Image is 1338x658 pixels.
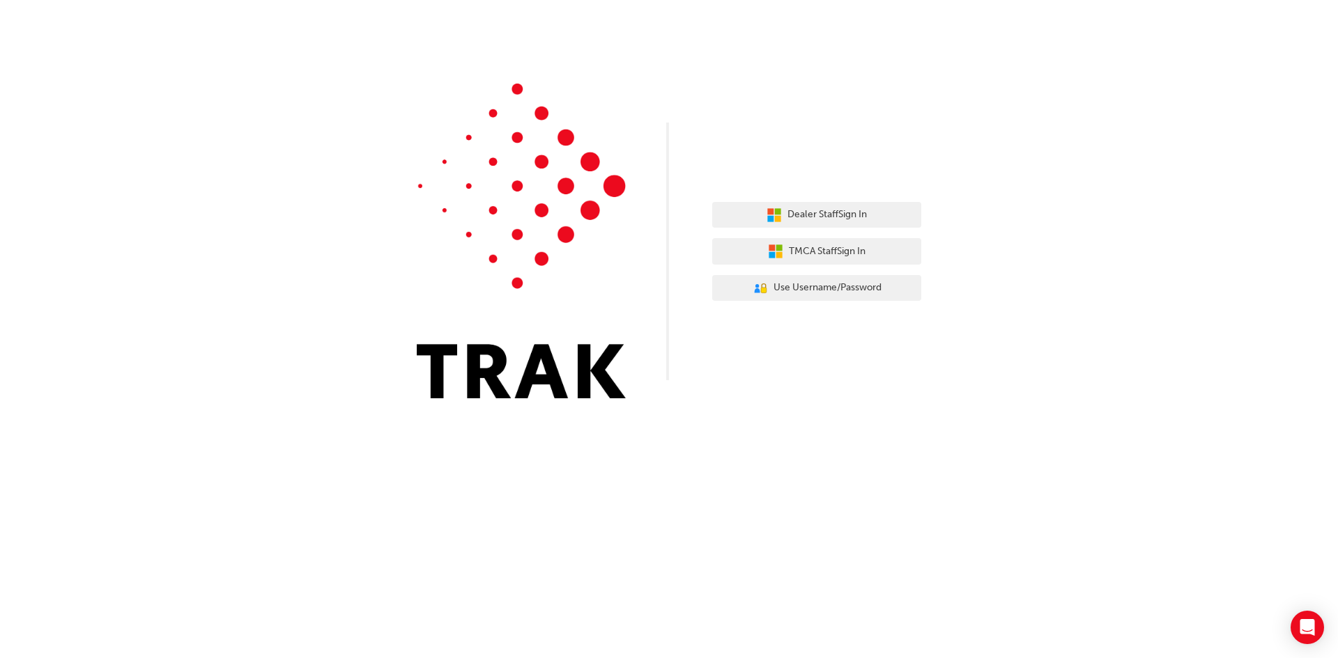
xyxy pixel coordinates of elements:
span: Dealer Staff Sign In [787,207,867,223]
button: Use Username/Password [712,275,921,301]
span: TMCA Staff Sign In [789,244,866,260]
span: Use Username/Password [774,280,882,296]
button: TMCA StaffSign In [712,238,921,265]
button: Dealer StaffSign In [712,202,921,228]
img: Trak [417,84,626,398]
div: Open Intercom Messenger [1291,611,1324,644]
